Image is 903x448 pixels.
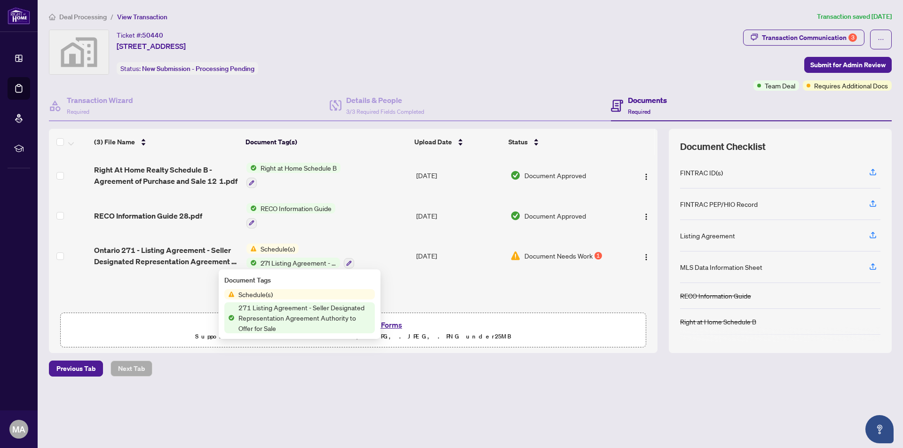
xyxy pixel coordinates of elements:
div: Ticket #: [117,30,163,40]
p: Supported files include .PDF, .JPG, .JPEG, .PNG under 25 MB [66,331,640,342]
img: Status Icon [224,313,235,323]
span: (3) File Name [94,137,135,147]
span: Ontario 271 - Listing Agreement - Seller Designated Representation Agreement - Authority to Offer... [94,244,239,267]
div: Transaction Communication [762,30,857,45]
span: Upload Date [414,137,452,147]
span: Team Deal [765,80,795,91]
button: Status IconSchedule(s)Status Icon271 Listing Agreement - Seller Designated Representation Agreeme... [246,244,354,269]
button: Transaction Communication3 [743,30,864,46]
span: Previous Tab [56,361,95,376]
img: Document Status [510,251,521,261]
div: Listing Agreement [680,230,735,241]
span: MA [12,423,25,436]
button: Logo [639,208,654,223]
img: Status Icon [224,289,235,299]
button: Logo [639,248,654,263]
div: Right at Home Schedule B [680,316,756,327]
img: Logo [642,253,650,261]
div: RECO Information Guide [680,291,751,301]
td: [DATE] [412,196,507,236]
span: Document Approved [524,170,586,181]
td: [DATE] [412,155,507,196]
div: 3 [848,33,857,42]
img: Logo [642,173,650,181]
span: home [49,14,55,20]
span: Required [67,108,89,115]
img: Status Icon [246,203,257,213]
button: Logo [639,168,654,183]
button: Status IconRECO Information Guide [246,203,335,228]
span: Requires Additional Docs [814,80,888,91]
img: svg%3e [49,30,109,74]
th: Upload Date [411,129,504,155]
span: Schedule(s) [235,289,277,299]
div: FINTRAC PEP/HIO Record [680,199,758,209]
td: [DATE] [412,236,507,276]
h4: Transaction Wizard [67,94,133,106]
th: Status [505,129,622,155]
span: Schedule(s) [257,244,299,254]
img: Status Icon [246,244,257,254]
span: Right At Home Realty Schedule B - Agreement of Purchase and Sale 12 1.pdf [94,164,239,187]
div: 1 [594,252,602,259]
span: Right at Home Schedule B [257,163,341,173]
span: Document Needs Work [524,251,593,261]
span: Document Checklist [680,140,766,153]
span: Required [628,108,650,115]
img: logo [8,7,30,24]
span: View Transaction [117,13,167,21]
button: Next Tab [111,361,152,377]
th: (3) File Name [90,129,242,155]
button: Open asap [865,415,894,443]
div: Document Tags [224,275,375,285]
span: Submit for Admin Review [810,57,886,72]
img: Document Status [510,211,521,221]
span: Document Approved [524,211,586,221]
img: Document Status [510,170,521,181]
th: Document Tag(s) [242,129,411,155]
button: Status IconRight at Home Schedule B [246,163,341,188]
img: Status Icon [246,258,257,268]
span: New Submission - Processing Pending [142,64,254,73]
span: Status [508,137,528,147]
h4: Details & People [346,94,424,106]
span: RECO Information Guide [257,203,335,213]
span: [STREET_ADDRESS] [117,40,186,52]
article: Transaction saved [DATE] [817,11,892,22]
button: Submit for Admin Review [804,57,892,73]
span: 271 Listing Agreement - Seller Designated Representation Agreement Authority to Offer for Sale [235,302,375,333]
div: Status: [117,62,258,75]
span: 3/3 Required Fields Completed [346,108,424,115]
span: RECO Information Guide 28.pdf [94,210,202,221]
li: / [111,11,113,22]
h4: Documents [628,94,667,106]
span: Deal Processing [59,13,107,21]
span: ellipsis [878,36,884,43]
img: Logo [642,213,650,220]
div: MLS Data Information Sheet [680,262,762,272]
img: Status Icon [246,163,257,173]
span: 271 Listing Agreement - Seller Designated Representation Agreement Authority to Offer for Sale [257,258,340,268]
span: 50440 [142,31,163,39]
button: Previous Tab [49,361,103,377]
div: FINTRAC ID(s) [680,167,723,178]
span: Drag & Drop orUpload FormsSupported files include .PDF, .JPG, .JPEG, .PNG under25MB [61,313,646,348]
